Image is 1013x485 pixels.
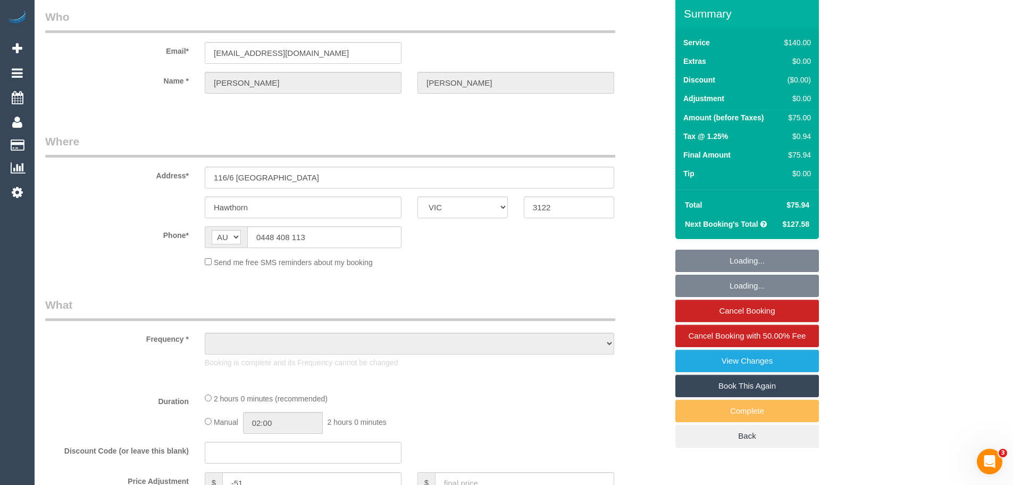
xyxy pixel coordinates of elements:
[683,93,724,104] label: Adjustment
[780,56,811,67] div: $0.00
[780,93,811,104] div: $0.00
[683,75,715,85] label: Discount
[45,297,615,321] legend: What
[37,72,197,86] label: Name *
[780,37,811,48] div: $140.00
[684,7,814,20] h3: Summary
[999,449,1007,457] span: 3
[685,201,702,209] strong: Total
[683,112,764,123] label: Amount (before Taxes)
[205,42,401,64] input: Email*
[37,442,197,456] label: Discount Code (or leave this blank)
[780,75,811,85] div: ($0.00)
[205,357,614,368] p: Booking is complete and its Frequency cannot be changed
[675,375,819,397] a: Book This Again
[45,9,615,33] legend: Who
[683,150,731,160] label: Final Amount
[675,425,819,447] a: Back
[328,418,387,426] span: 2 hours 0 minutes
[214,394,328,403] span: 2 hours 0 minutes (recommended)
[683,168,694,179] label: Tip
[45,134,615,158] legend: Where
[675,300,819,322] a: Cancel Booking
[6,11,28,26] img: Automaid Logo
[214,418,238,426] span: Manual
[780,150,811,160] div: $75.94
[675,350,819,372] a: View Changes
[977,449,1002,474] iframe: Intercom live chat
[780,168,811,179] div: $0.00
[683,56,706,67] label: Extras
[247,226,401,248] input: Phone*
[37,42,197,56] label: Email*
[417,72,614,94] input: Last Name*
[205,72,401,94] input: First Name*
[37,167,197,181] label: Address*
[683,37,710,48] label: Service
[37,330,197,344] label: Frequency *
[780,112,811,123] div: $75.00
[685,220,758,228] strong: Next Booking's Total
[782,220,809,228] span: $127.58
[205,196,401,218] input: Suburb*
[214,258,373,267] span: Send me free SMS reminders about my booking
[675,325,819,347] a: Cancel Booking with 50.00% Fee
[786,201,809,209] span: $75.94
[689,331,806,340] span: Cancel Booking with 50.00% Fee
[524,196,614,218] input: Post Code*
[683,131,728,142] label: Tax @ 1.25%
[780,131,811,142] div: $0.94
[37,392,197,407] label: Duration
[37,226,197,241] label: Phone*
